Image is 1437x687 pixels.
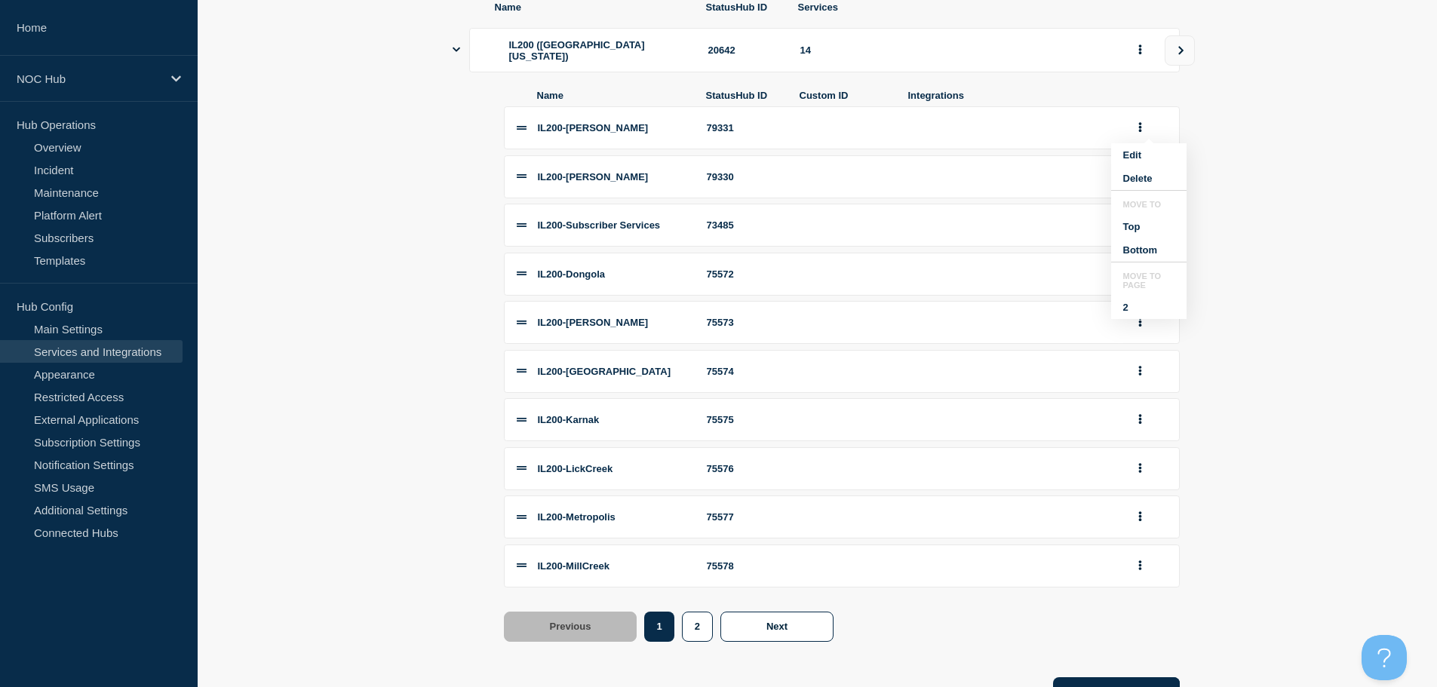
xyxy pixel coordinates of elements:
iframe: Help Scout Beacon - Open [1362,635,1407,680]
span: IL200-Metropolis [538,511,616,523]
button: Delete [1111,167,1187,190]
button: 1 [644,612,674,642]
button: group actions [1131,311,1150,334]
span: Previous [550,621,591,632]
span: IL200-[PERSON_NAME] [538,122,649,133]
div: 79330 [707,171,782,182]
button: group actions [1131,360,1150,383]
span: IL200-Dongola [538,268,606,280]
button: Top [1111,215,1187,238]
span: Next [766,621,788,632]
button: Show services [453,28,460,72]
button: Previous [504,612,637,642]
li: Move to page [1111,271,1187,296]
span: StatusHub ID [706,2,780,13]
span: IL200-Karnak [538,414,600,425]
span: Name [495,2,688,13]
button: 2 [682,612,713,642]
button: view group [1165,35,1195,66]
p: NOC Hub [17,72,161,85]
li: Move to [1111,200,1187,215]
span: Name [537,90,688,101]
button: group actions [1131,554,1150,578]
span: StatusHub ID [706,90,781,101]
span: IL200 ([GEOGRAPHIC_DATA][US_STATE]) [509,39,645,62]
span: IL200-[PERSON_NAME] [538,171,649,182]
button: group actions [1131,505,1150,529]
div: 75575 [707,414,782,425]
button: group actions [1131,116,1150,140]
div: 79331 [707,122,782,133]
span: IL200-MillCreek [538,560,609,572]
div: 75576 [707,463,782,474]
button: group actions [1131,457,1150,480]
button: Edit [1111,143,1187,167]
span: IL200-[PERSON_NAME] [538,317,649,328]
span: Custom ID [800,90,890,101]
span: IL200-Subscriber Services [538,219,661,231]
button: group actions [1131,38,1150,62]
div: 14 [800,44,1113,56]
span: IL200-[GEOGRAPHIC_DATA] [538,366,671,377]
button: Next [720,612,834,642]
div: 75572 [707,268,782,280]
span: IL200-LickCreek [538,463,613,474]
div: 75574 [707,366,782,377]
button: 2 [1111,296,1187,319]
div: 20642 [708,44,782,56]
button: group actions [1131,408,1150,431]
div: 75577 [707,511,782,523]
div: 75573 [707,317,782,328]
div: 75578 [707,560,782,572]
div: 73485 [707,219,782,231]
span: Integrations [908,90,1113,101]
button: Bottom [1111,238,1187,262]
span: Services [798,2,1113,13]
